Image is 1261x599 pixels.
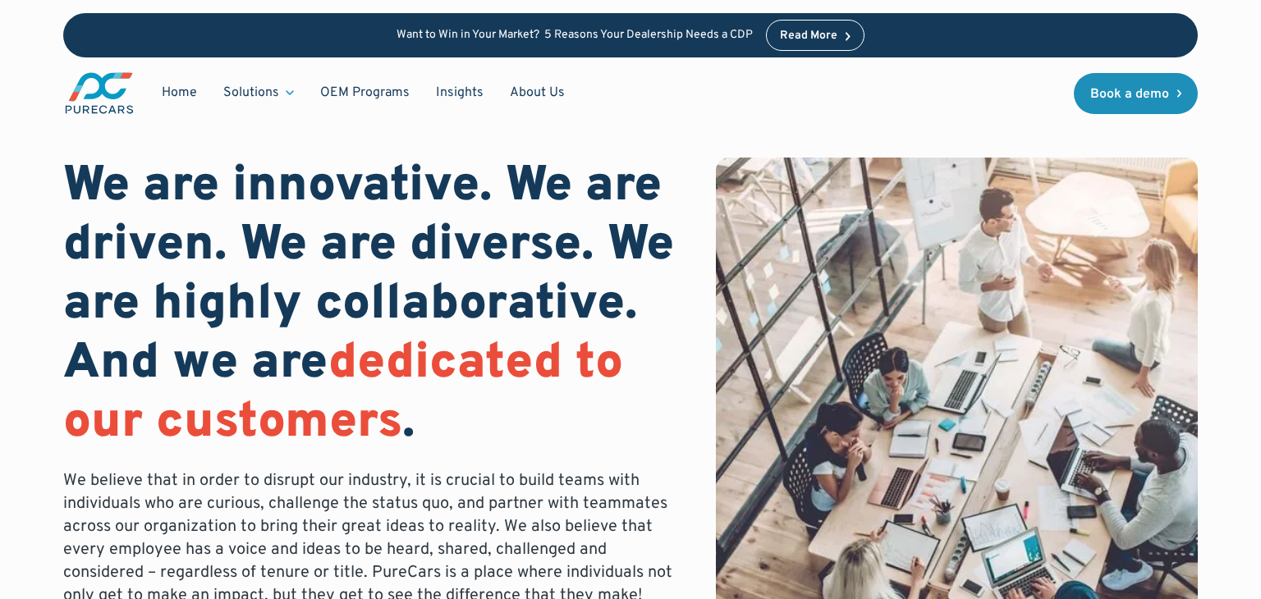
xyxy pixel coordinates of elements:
h1: We are innovative. We are driven. We are diverse. We are highly collaborative. And we are . [63,158,690,453]
div: Solutions [210,77,307,108]
div: Book a demo [1090,88,1169,101]
a: Home [149,77,210,108]
p: Want to Win in Your Market? 5 Reasons Your Dealership Needs a CDP [397,29,753,43]
img: purecars logo [63,71,135,116]
div: Solutions [223,84,279,102]
a: About Us [497,77,578,108]
div: Read More [780,30,837,42]
a: OEM Programs [307,77,423,108]
a: Book a demo [1074,73,1199,114]
a: Read More [766,20,864,51]
a: main [63,71,135,116]
a: Insights [423,77,497,108]
span: dedicated to our customers [63,333,623,455]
